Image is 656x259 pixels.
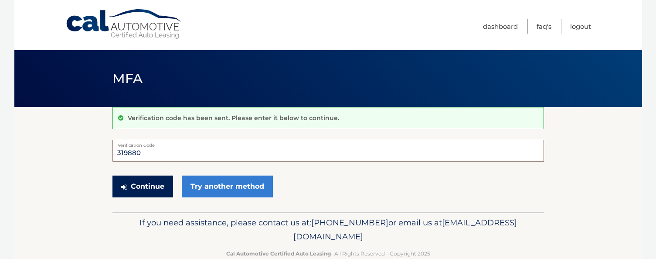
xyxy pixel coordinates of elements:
p: If you need assistance, please contact us at: or email us at [118,216,538,244]
a: Try another method [182,176,273,197]
span: [EMAIL_ADDRESS][DOMAIN_NAME] [293,218,517,242]
input: Verification Code [112,140,544,162]
button: Continue [112,176,173,197]
p: - All Rights Reserved - Copyright 2025 [118,249,538,258]
span: [PHONE_NUMBER] [311,218,388,228]
a: FAQ's [537,19,551,34]
a: Logout [570,19,591,34]
span: MFA [112,70,143,86]
strong: Cal Automotive Certified Auto Leasing [226,250,331,257]
p: Verification code has been sent. Please enter it below to continue. [128,114,339,122]
a: Dashboard [483,19,518,34]
a: Cal Automotive [65,9,183,40]
label: Verification Code [112,140,544,147]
